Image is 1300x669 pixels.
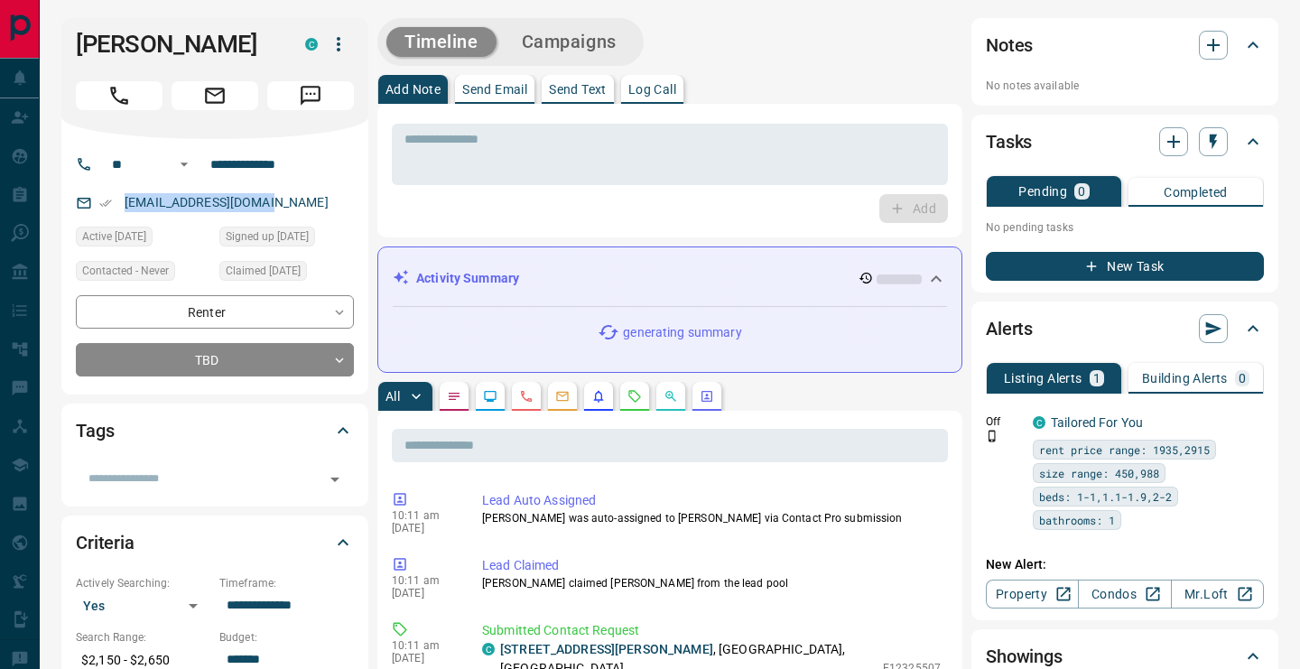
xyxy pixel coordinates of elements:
[392,652,455,664] p: [DATE]
[482,575,941,591] p: [PERSON_NAME] claimed [PERSON_NAME] from the lead pool
[386,27,497,57] button: Timeline
[1033,416,1045,429] div: condos.ca
[416,269,519,288] p: Activity Summary
[986,78,1264,94] p: No notes available
[482,491,941,510] p: Lead Auto Assigned
[1171,580,1264,609] a: Mr.Loft
[172,81,258,110] span: Email
[267,81,354,110] span: Message
[76,575,210,591] p: Actively Searching:
[1078,580,1171,609] a: Condos
[385,83,441,96] p: Add Note
[519,389,534,404] svg: Calls
[76,81,162,110] span: Call
[986,314,1033,343] h2: Alerts
[219,227,354,252] div: Thu Aug 14 2025
[76,295,354,329] div: Renter
[76,343,354,376] div: TBD
[483,389,497,404] svg: Lead Browsing Activity
[385,390,400,403] p: All
[1018,185,1067,198] p: Pending
[986,555,1264,574] p: New Alert:
[462,83,527,96] p: Send Email
[219,261,354,286] div: Thu Aug 14 2025
[392,574,455,587] p: 10:11 am
[986,307,1264,350] div: Alerts
[1051,415,1143,430] a: Tailored For You
[1039,488,1172,506] span: beds: 1-1,1.1-1.9,2-2
[226,262,301,280] span: Claimed [DATE]
[555,389,570,404] svg: Emails
[1039,464,1159,482] span: size range: 450,988
[392,522,455,534] p: [DATE]
[393,262,947,295] div: Activity Summary
[76,629,210,646] p: Search Range:
[219,629,354,646] p: Budget:
[628,83,676,96] p: Log Call
[82,228,146,246] span: Active [DATE]
[482,510,941,526] p: [PERSON_NAME] was auto-assigned to [PERSON_NAME] via Contact Pro submission
[1142,372,1228,385] p: Building Alerts
[1039,511,1115,529] span: bathrooms: 1
[322,467,348,492] button: Open
[1039,441,1210,459] span: rent price range: 1935,2915
[125,195,329,209] a: [EMAIL_ADDRESS][DOMAIN_NAME]
[1093,372,1100,385] p: 1
[392,587,455,599] p: [DATE]
[986,430,998,442] svg: Push Notification Only
[219,575,354,591] p: Timeframe:
[1164,186,1228,199] p: Completed
[986,214,1264,241] p: No pending tasks
[986,23,1264,67] div: Notes
[664,389,678,404] svg: Opportunities
[76,30,278,59] h1: [PERSON_NAME]
[392,639,455,652] p: 10:11 am
[986,127,1032,156] h2: Tasks
[76,227,210,252] div: Thu Aug 14 2025
[99,197,112,209] svg: Email Verified
[700,389,714,404] svg: Agent Actions
[82,262,169,280] span: Contacted - Never
[591,389,606,404] svg: Listing Alerts
[986,252,1264,281] button: New Task
[627,389,642,404] svg: Requests
[1004,372,1082,385] p: Listing Alerts
[623,323,741,342] p: generating summary
[76,409,354,452] div: Tags
[447,389,461,404] svg: Notes
[482,643,495,655] div: condos.ca
[986,31,1033,60] h2: Notes
[986,120,1264,163] div: Tasks
[986,413,1022,430] p: Off
[482,621,941,640] p: Submitted Contact Request
[392,509,455,522] p: 10:11 am
[1239,372,1246,385] p: 0
[549,83,607,96] p: Send Text
[76,416,114,445] h2: Tags
[504,27,635,57] button: Campaigns
[173,153,195,175] button: Open
[500,642,713,656] a: [STREET_ADDRESS][PERSON_NAME]
[76,521,354,564] div: Criteria
[305,38,318,51] div: condos.ca
[76,591,210,620] div: Yes
[76,528,135,557] h2: Criteria
[226,228,309,246] span: Signed up [DATE]
[482,556,941,575] p: Lead Claimed
[986,580,1079,609] a: Property
[1078,185,1085,198] p: 0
